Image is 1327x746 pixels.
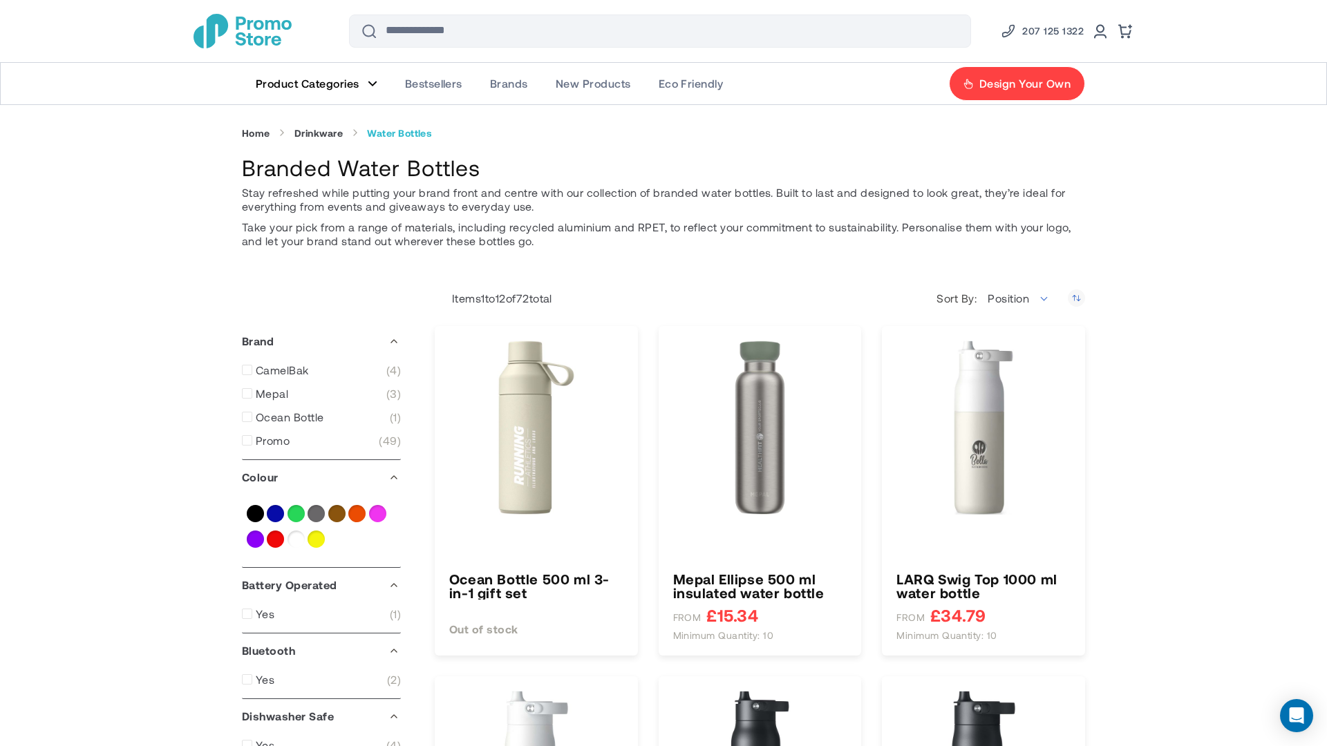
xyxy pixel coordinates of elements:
[1068,289,1085,307] a: Set Descending Direction
[516,291,529,305] span: 72
[256,363,309,377] span: CamelBak
[256,434,290,448] span: Promo
[256,410,324,424] span: Ocean Bottle
[896,341,1071,515] img: LARQ Swig Top 1000 ml water bottle
[194,14,292,48] img: Promotional Merchandise
[937,291,980,305] label: Sort By
[294,127,343,140] a: Drinkware
[1000,23,1084,39] a: Phone
[390,410,401,424] span: 1
[387,673,401,687] span: 2
[348,505,366,522] a: Orange
[896,572,1071,600] a: LARQ Swig Top 1000 ml water bottle
[980,285,1057,312] span: Position
[256,673,274,687] span: Yes
[328,505,346,522] a: Natural
[481,291,484,305] span: 1
[476,63,542,104] a: Brands
[490,77,528,90] span: Brands
[367,127,432,140] strong: Water Bottles
[242,387,401,401] a: Mepal 3
[242,568,401,602] div: Battery Operated
[242,607,401,621] a: Yes 1
[247,530,264,548] a: Purple
[496,291,506,305] span: 12
[242,63,391,104] a: Product Categories
[242,363,401,377] a: CamelBak 4
[405,77,462,90] span: Bestsellers
[247,505,264,522] a: Black
[673,341,847,515] img: Mepal Ellipse 500 ml insulated water bottle
[242,186,1085,213] p: Stay refreshed while putting your brand front and centre with our collection of branded water bot...
[949,66,1085,101] a: Design Your Own
[242,324,401,358] div: Brand
[1022,23,1084,39] span: 207 125 1322
[391,63,476,104] a: Bestsellers
[979,77,1071,90] span: Design Your Own
[435,291,552,305] p: Items to of total
[673,572,847,600] a: Mepal Ellipse 500 ml insulated water bottle
[1280,699,1313,732] div: Open Intercom Messenger
[256,387,288,401] span: Mepal
[242,699,401,734] div: Dishwasher Safe
[645,63,737,104] a: Eco Friendly
[267,505,284,522] a: Blue
[242,460,401,495] div: Colour
[449,572,623,600] a: Ocean Bottle 500 ml 3-in-1 gift set
[242,220,1085,248] p: Take your pick from a range of materials, including recycled aluminium and RPET, to reflect your ...
[386,387,401,401] span: 3
[308,505,325,522] a: Grey
[242,673,401,687] a: Yes 2
[242,153,1085,182] h1: Branded Water Bottles
[542,63,645,104] a: New Products
[267,530,284,548] a: Red
[194,14,292,48] a: store logo
[242,410,401,424] a: Ocean Bottle 1
[673,629,774,642] span: Minimum quantity: 10
[288,505,305,522] a: Green
[288,530,305,548] a: White
[449,620,623,638] div: Out of stock
[930,606,986,624] span: £34.79
[242,633,401,668] div: Bluetooth
[308,530,325,548] a: Yellow
[896,611,925,624] span: FROM
[390,607,401,621] span: 1
[896,629,997,642] span: Minimum quantity: 10
[988,291,1029,305] span: Position
[659,77,724,90] span: Eco Friendly
[379,434,401,448] span: 49
[242,434,401,448] a: Promo 49
[556,77,631,90] span: New Products
[449,341,623,515] img: Ocean Bottle 500 ml 3-in-1 gift set
[256,607,274,621] span: Yes
[369,505,386,522] a: Pink
[706,606,757,624] span: £15.34
[386,363,401,377] span: 4
[256,77,359,90] span: Product Categories
[242,127,270,140] a: Home
[352,15,386,48] button: Search
[673,611,702,624] span: FROM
